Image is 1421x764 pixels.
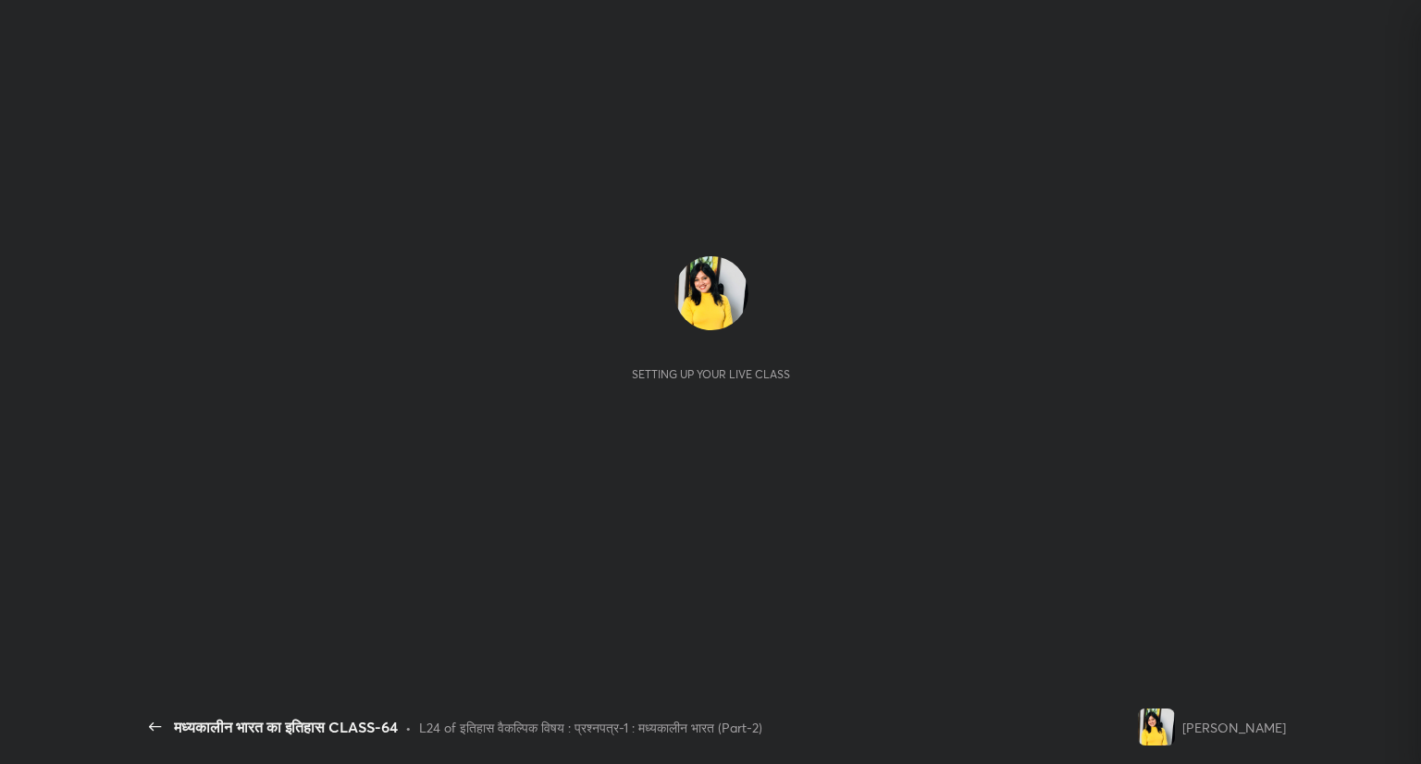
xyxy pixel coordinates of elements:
[632,367,790,381] div: Setting up your live class
[405,718,412,737] div: •
[674,256,748,330] img: b7ff81f82511446cb470fc7d5bf18fca.jpg
[1182,718,1286,737] div: [PERSON_NAME]
[1138,709,1175,746] img: b7ff81f82511446cb470fc7d5bf18fca.jpg
[419,718,762,737] div: L24 of इतिहास वैकल्पिक विषय : प्रश्नपत्र-1 : मध्यकालीन भारत (Part-2)
[174,716,398,738] div: मध्यकालीन भारत का इतिहास CLASS-64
